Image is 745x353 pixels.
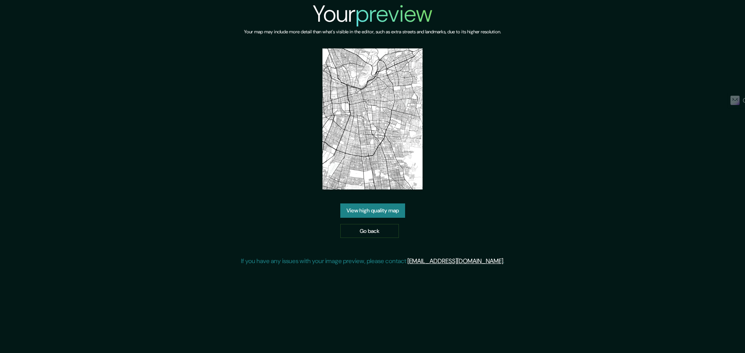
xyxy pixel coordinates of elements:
[241,257,504,266] p: If you have any issues with your image preview, please contact .
[244,28,501,36] h6: Your map may include more detail than what's visible in the editor, such as extra streets and lan...
[340,203,405,218] a: View high quality map
[322,48,423,189] img: created-map-preview
[340,224,399,238] a: Go back
[407,257,503,265] a: [EMAIL_ADDRESS][DOMAIN_NAME]
[676,323,736,344] iframe: Help widget launcher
